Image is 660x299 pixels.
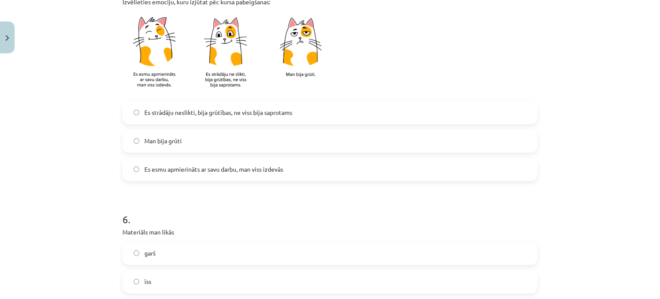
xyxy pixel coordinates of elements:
h1: 6 . [122,198,538,225]
input: garš [134,250,139,256]
input: īss [134,279,139,284]
span: Es strādāju neslikti, bija grūtības, ne viss bija saprotams [144,108,292,117]
input: Man bija grūti [134,138,139,144]
p: Materiāls man likās [122,228,538,237]
span: Man bija grūti [144,136,182,145]
img: icon-close-lesson-0947bae3869378f0d4975bcd49f059093ad1ed9edebbc8119c70593378902aed.svg [6,35,9,41]
span: Es esmu apmierināts ar savu darbu, man viss izdevās [144,165,283,174]
span: īss [144,277,151,286]
input: Es strādāju neslikti, bija grūtības, ne viss bija saprotams [134,110,139,115]
input: Es esmu apmierināts ar savu darbu, man viss izdevās [134,166,139,172]
span: garš [144,249,156,258]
